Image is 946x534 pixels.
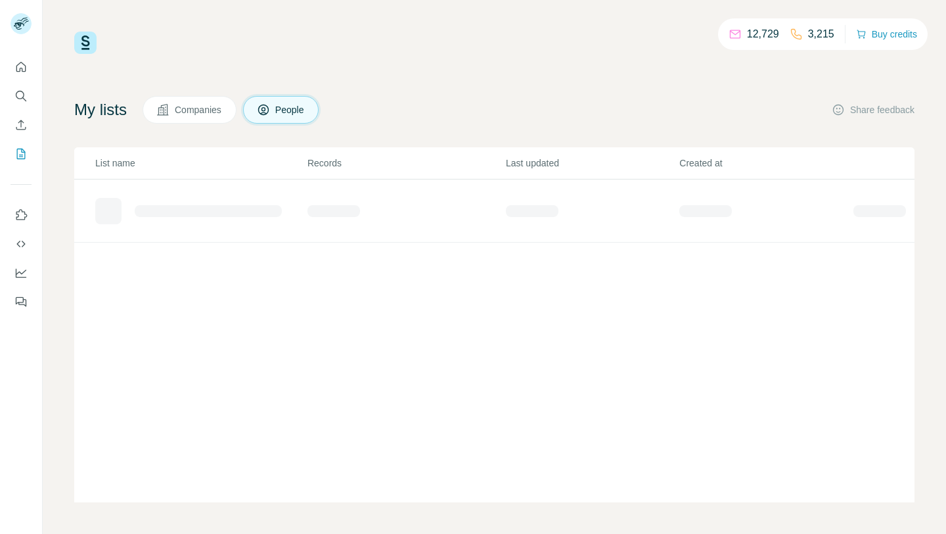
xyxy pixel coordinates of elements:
button: Share feedback [832,103,914,116]
button: Use Surfe on LinkedIn [11,203,32,227]
img: Surfe Logo [74,32,97,54]
button: Buy credits [856,25,917,43]
button: Quick start [11,55,32,79]
button: My lists [11,142,32,166]
p: Last updated [506,157,678,170]
span: People [275,103,305,116]
button: Enrich CSV [11,113,32,137]
button: Feedback [11,290,32,314]
p: 3,215 [808,26,834,42]
span: Companies [175,103,223,116]
button: Search [11,84,32,108]
button: Use Surfe API [11,232,32,256]
p: 12,729 [747,26,779,42]
p: Records [307,157,505,170]
h4: My lists [74,99,127,120]
button: Dashboard [11,261,32,285]
p: List name [95,157,306,170]
p: Created at [679,157,851,170]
